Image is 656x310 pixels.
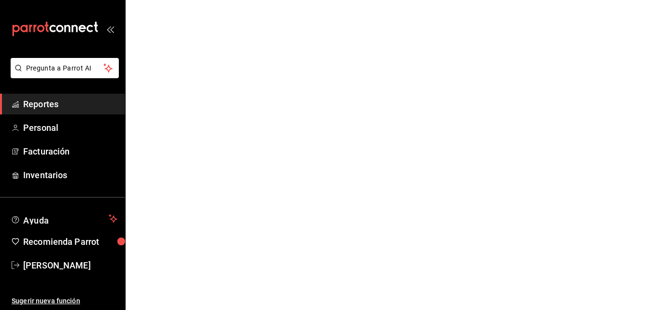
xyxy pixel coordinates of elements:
[26,63,104,73] span: Pregunta a Parrot AI
[7,70,119,80] a: Pregunta a Parrot AI
[23,123,58,133] font: Personal
[23,99,58,109] font: Reportes
[23,260,91,270] font: [PERSON_NAME]
[12,297,80,305] font: Sugerir nueva función
[23,237,99,247] font: Recomienda Parrot
[23,213,105,225] span: Ayuda
[106,25,114,33] button: open_drawer_menu
[23,170,67,180] font: Inventarios
[11,58,119,78] button: Pregunta a Parrot AI
[23,146,70,156] font: Facturación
